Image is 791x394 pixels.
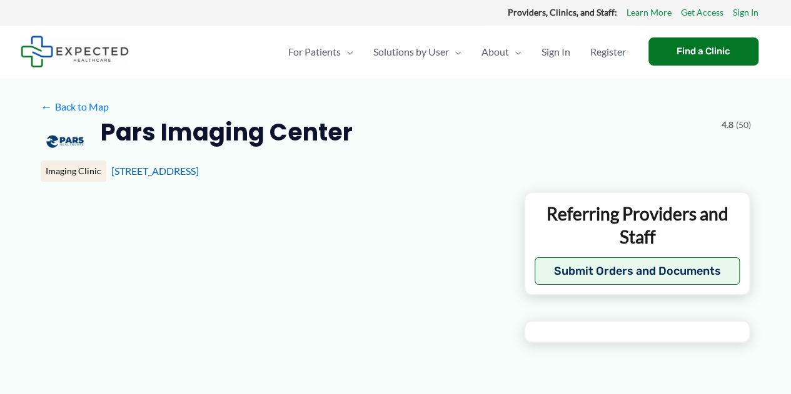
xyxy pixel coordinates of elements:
[580,30,636,74] a: Register
[542,30,570,74] span: Sign In
[278,30,363,74] a: For PatientsMenu Toggle
[101,117,353,147] h2: Pars Imaging Center
[532,30,580,74] a: Sign In
[627,4,672,21] a: Learn More
[21,36,129,67] img: Expected Healthcare Logo - side, dark font, small
[535,257,740,285] button: Submit Orders and Documents
[41,97,109,116] a: ←Back to Map
[508,7,617,17] strong: Providers, Clinics, and Staff:
[111,165,199,177] a: [STREET_ADDRESS]
[341,30,353,74] span: Menu Toggle
[722,117,733,133] span: 4.8
[681,4,723,21] a: Get Access
[535,202,740,248] p: Referring Providers and Staff
[41,160,106,182] div: Imaging Clinic
[41,101,53,112] span: ←
[736,117,751,133] span: (50)
[278,30,636,74] nav: Primary Site Navigation
[509,30,521,74] span: Menu Toggle
[288,30,341,74] span: For Patients
[733,4,758,21] a: Sign In
[590,30,626,74] span: Register
[363,30,471,74] a: Solutions by UserMenu Toggle
[373,30,449,74] span: Solutions by User
[648,37,758,66] a: Find a Clinic
[481,30,509,74] span: About
[449,30,461,74] span: Menu Toggle
[471,30,532,74] a: AboutMenu Toggle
